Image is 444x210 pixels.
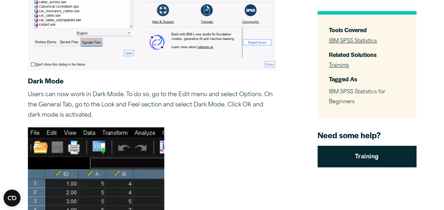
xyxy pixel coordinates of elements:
[329,63,349,69] a: Training
[329,26,405,34] h3: Tools Covered
[329,89,385,105] span: IBM SPSS Statistics for Beginners
[318,130,416,141] h4: Need some help?
[329,75,405,83] h3: Tagged As
[329,51,405,59] h3: Related Solutions
[4,189,20,206] button: Open CMP widget
[329,39,377,44] a: IBM SPSS Statistics
[28,76,64,86] strong: Dark Mode
[318,146,416,168] a: Training
[28,90,275,120] p: Users can now work in Dark Mode. To do so, go to the Edit menu and select Options. On the General...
